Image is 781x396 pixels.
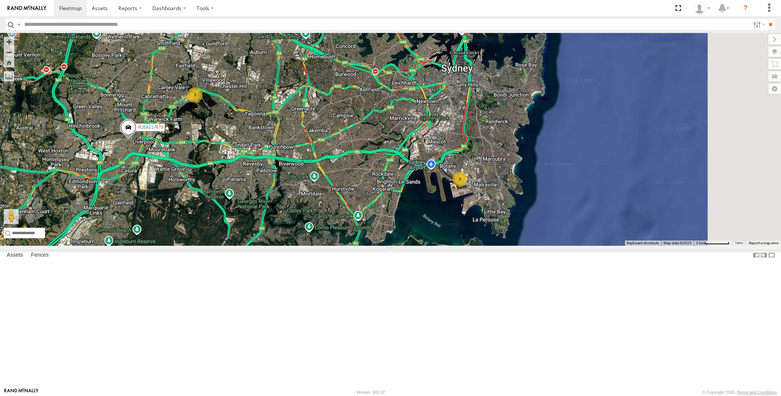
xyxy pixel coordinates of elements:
[4,37,14,47] button: Zoom in
[691,3,713,14] div: Quang MAC
[452,172,467,187] div: 3
[694,241,732,246] button: Map Scale: 2 km per 63 pixels
[760,250,768,260] label: Dock Summary Table to the Right
[4,389,39,396] a: Visit our Website
[768,250,775,260] label: Hide Summary Table
[138,125,163,130] span: RJ5911-R79
[7,6,46,11] img: rand-logo.svg
[702,390,777,395] div: © Copyright 2025 -
[4,71,14,82] label: Measure
[663,241,692,245] span: Map data ©2025
[27,250,52,260] label: Fences
[4,57,14,67] button: Zoom Home
[739,2,751,14] i: ?
[4,209,19,224] button: Drag Pegman onto the map to open Street View
[749,241,779,245] a: Report a map error
[16,19,22,30] label: Search Query
[356,390,385,395] div: Version: 305.02
[187,87,202,102] div: 3
[737,390,777,395] a: Terms and Conditions
[735,242,743,245] a: Terms
[753,250,760,260] label: Dock Summary Table to the Left
[768,84,781,94] label: Map Settings
[696,241,704,245] span: 2 km
[627,241,659,246] button: Keyboard shortcuts
[4,47,14,57] button: Zoom out
[750,19,766,30] label: Search Filter Options
[3,250,27,260] label: Assets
